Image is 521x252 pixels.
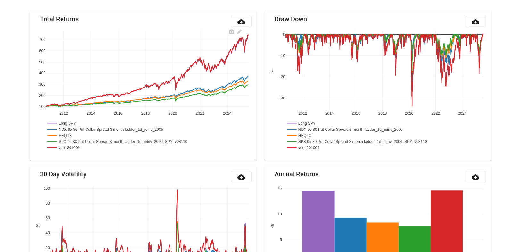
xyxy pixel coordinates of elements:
mat-card-title: Total Returns [40,16,79,22]
mat-card-title: Draw Down [275,16,307,22]
mat-card-title: Annual Returns [275,171,318,177]
mat-icon: cloud_download [472,173,480,181]
mat-icon: cloud_download [237,173,245,181]
mat-icon: cloud_download [472,18,480,26]
mat-card-title: 30 Day Volatility [40,171,87,177]
mat-icon: cloud_download [237,18,245,26]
